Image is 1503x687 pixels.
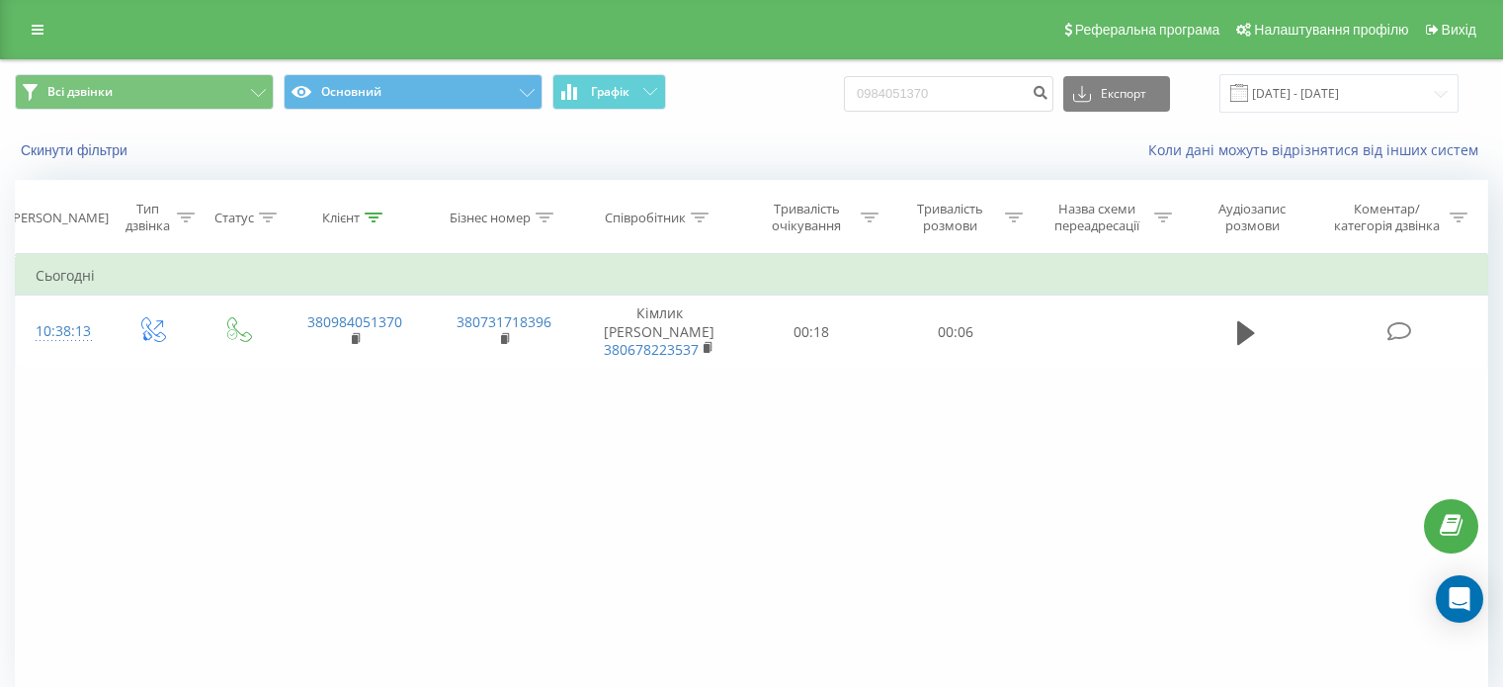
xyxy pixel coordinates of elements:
[214,210,254,226] div: Статус
[1329,201,1445,234] div: Коментар/категорія дзвінка
[450,210,531,226] div: Бізнес номер
[605,210,686,226] div: Співробітник
[844,76,1053,112] input: Пошук за номером
[47,84,113,100] span: Всі дзвінки
[1045,201,1149,234] div: Назва схеми переадресації
[604,340,699,359] a: 380678223537
[15,74,274,110] button: Всі дзвінки
[284,74,543,110] button: Основний
[9,210,109,226] div: [PERSON_NAME]
[1075,22,1220,38] span: Реферальна програма
[1195,201,1310,234] div: Аудіозапис розмови
[457,312,551,331] a: 380731718396
[883,296,1027,369] td: 00:06
[1063,76,1170,112] button: Експорт
[125,201,171,234] div: Тип дзвінка
[322,210,360,226] div: Клієнт
[1148,140,1488,159] a: Коли дані можуть відрізнятися вiд інших систем
[740,296,883,369] td: 00:18
[579,296,740,369] td: Кімлик [PERSON_NAME]
[1436,575,1483,623] div: Open Intercom Messenger
[15,141,137,159] button: Скинути фільтри
[36,312,88,351] div: 10:38:13
[16,256,1488,296] td: Сьогодні
[901,201,1000,234] div: Тривалість розмови
[758,201,857,234] div: Тривалість очікування
[307,312,402,331] a: 380984051370
[1442,22,1476,38] span: Вихід
[591,85,629,99] span: Графік
[1254,22,1408,38] span: Налаштування профілю
[552,74,666,110] button: Графік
